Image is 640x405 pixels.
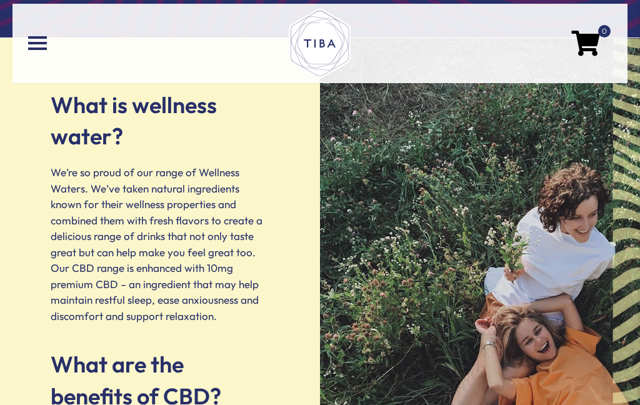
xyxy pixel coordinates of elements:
[598,25,611,37] span: 0
[51,260,269,324] p: Our CBD range is enhanced with 10mg premium CBD – an ingredient that may help maintain restful sl...
[51,164,269,260] p: We’re so proud of our range of Wellness Waters. We’ve taken natural ingredients known for their w...
[51,91,217,150] span: What is wellness water?
[571,34,599,49] a: 0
